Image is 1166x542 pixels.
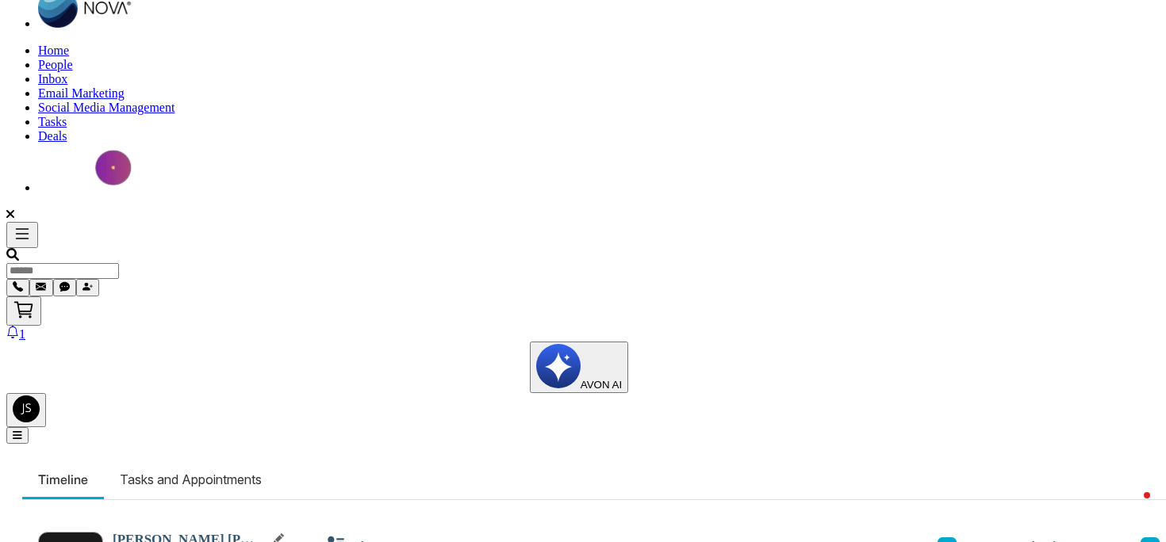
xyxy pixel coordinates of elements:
span: 1 [19,327,25,341]
li: Timeline [22,460,104,499]
img: Lead Flow [536,344,581,388]
a: Social Media Management [38,101,175,114]
span: AVON AI [581,379,622,391]
img: Market-place.gif [38,143,193,192]
img: User Avatar [13,395,40,422]
a: Deals [38,129,67,143]
a: Email Marketing [38,86,125,100]
button: AVON AI [530,342,628,393]
a: Inbox [38,72,67,86]
a: Home [38,44,69,57]
a: 1 [6,327,25,341]
a: Tasks [38,115,67,128]
a: People [38,58,73,71]
iframe: Intercom live chat [1112,488,1150,526]
li: Tasks and Appointments [104,460,278,499]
